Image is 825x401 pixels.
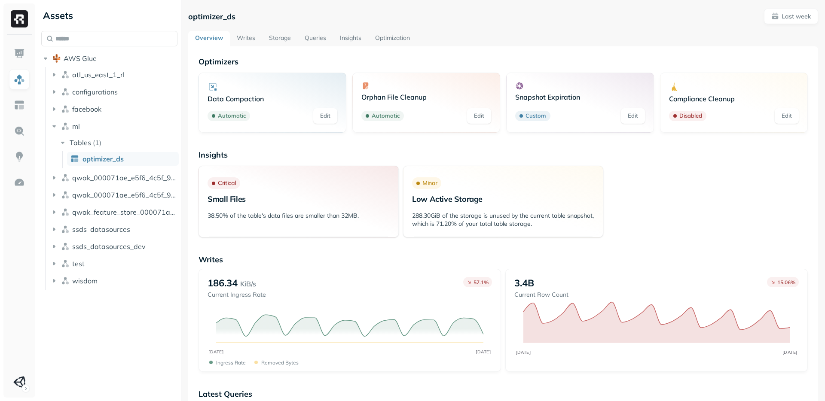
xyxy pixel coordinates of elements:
[368,31,417,46] a: Optimization
[50,205,178,219] button: qwak_feature_store_000071ae_e5f6_4c5f_97ab_2b533d00d294
[72,88,118,96] span: configurations
[261,359,299,366] p: Removed bytes
[313,108,337,124] a: Edit
[230,31,262,46] a: Writes
[240,279,256,289] p: KiB/s
[72,208,178,216] span: qwak_feature_store_000071ae_e5f6_4c5f_97ab_2b533d00d294
[11,10,28,27] img: Ryft
[515,93,645,101] p: Snapshot Expiration
[412,212,594,228] p: 288.30GiB of the storage is unused by the current table snapshot, which is 71.20% of your total t...
[262,31,298,46] a: Storage
[209,349,224,354] tspan: [DATE]
[64,54,97,63] span: AWS Glue
[50,274,178,288] button: wisdom
[514,277,534,289] p: 3.4B
[14,48,25,59] img: Dashboard
[199,150,808,160] p: Insights
[208,194,390,204] p: Small Files
[72,122,80,131] span: ml
[777,279,795,286] p: 15.06 %
[679,112,702,120] p: Disabled
[218,179,236,187] p: Critical
[208,277,238,289] p: 186.34
[621,108,645,124] a: Edit
[61,122,70,131] img: namespace
[218,112,246,120] p: Automatic
[67,152,179,166] a: optimizer_ds
[50,240,178,253] button: ssds_datasources_dev
[50,257,178,270] button: test
[14,125,25,137] img: Query Explorer
[208,212,390,220] p: 38.50% of the table's data files are smaller than 32MB.
[72,259,85,268] span: test
[70,155,79,163] img: table
[82,155,124,163] span: optimizer_ds
[93,138,101,147] p: ( 1 )
[50,102,178,116] button: facebook
[199,57,808,67] p: Optimizers
[14,74,25,85] img: Assets
[72,191,178,199] span: qwak_000071ae_e5f6_4c5f_97ab_2b533d00d294_analytics_data_view
[61,225,70,234] img: namespace
[14,177,25,188] img: Optimization
[361,93,491,101] p: Orphan File Cleanup
[72,70,125,79] span: atl_us_east_1_rl
[208,291,266,299] p: Current Ingress Rate
[61,173,70,182] img: namespace
[188,12,235,21] p: optimizer_ds
[50,68,178,82] button: atl_us_east_1_rl
[72,242,146,251] span: ssds_datasources_dev
[61,208,70,216] img: namespace
[61,242,70,251] img: namespace
[199,255,808,264] p: Writes
[467,108,491,124] a: Edit
[514,291,568,299] p: Current Row Count
[526,112,546,120] p: Custom
[412,194,594,204] p: Low Active Storage
[372,112,400,120] p: Automatic
[61,259,70,268] img: namespace
[61,276,70,285] img: namespace
[188,31,230,46] a: Overview
[50,222,178,236] button: ssds_datasources
[61,88,70,96] img: namespace
[298,31,333,46] a: Queries
[50,171,178,185] button: qwak_000071ae_e5f6_4c5f_97ab_2b533d00d294_analytics_data
[14,151,25,162] img: Insights
[216,359,246,366] p: Ingress Rate
[669,94,799,103] p: Compliance Cleanup
[775,108,799,124] a: Edit
[422,179,437,187] p: Minor
[50,85,178,99] button: configurations
[41,52,177,65] button: AWS Glue
[14,100,25,111] img: Asset Explorer
[474,279,489,286] p: 57.1 %
[50,188,178,202] button: qwak_000071ae_e5f6_4c5f_97ab_2b533d00d294_analytics_data_view
[72,105,101,113] span: facebook
[333,31,368,46] a: Insights
[61,191,70,199] img: namespace
[199,389,808,399] p: Latest Queries
[72,173,178,182] span: qwak_000071ae_e5f6_4c5f_97ab_2b533d00d294_analytics_data
[72,276,98,285] span: wisdom
[61,70,70,79] img: namespace
[50,119,178,133] button: ml
[782,12,811,21] p: Last week
[782,349,797,355] tspan: [DATE]
[58,136,178,149] button: Tables(1)
[61,105,70,113] img: namespace
[476,349,491,354] tspan: [DATE]
[41,9,177,22] div: Assets
[52,54,61,63] img: root
[764,9,818,24] button: Last week
[70,138,91,147] span: Tables
[516,349,531,355] tspan: [DATE]
[13,376,25,388] img: Unity
[72,225,130,234] span: ssds_datasources
[208,94,337,103] p: Data Compaction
